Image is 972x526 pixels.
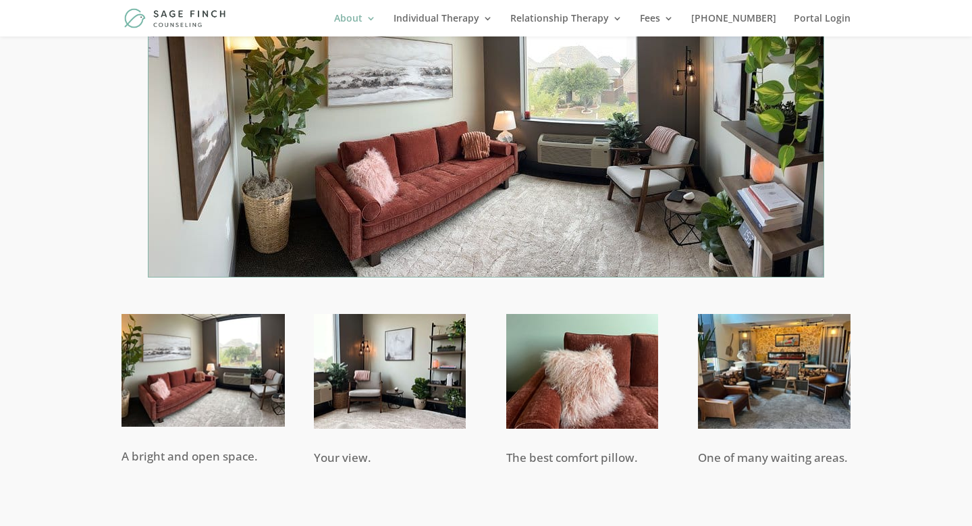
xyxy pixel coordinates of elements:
[394,14,493,36] a: Individual Therapy
[122,447,273,467] p: A bright and open space.
[506,448,658,468] p: The best comfort pillow.
[124,8,227,28] img: Sage Finch Counseling | LGBTQ+ Therapy in Plano
[334,14,376,36] a: About
[506,314,658,428] img: pillow (1)
[794,14,850,36] a: Portal Login
[510,14,622,36] a: Relationship Therapy
[640,14,674,36] a: Fees
[698,448,850,468] p: One of many waiting areas.
[698,314,850,428] img: lobby-1 (1)
[691,14,776,36] a: [PHONE_NUMBER]
[314,314,466,428] img: sage-finch-counseling-view-11
[122,314,285,427] img: Sage-Finch-Counseling-Interior-Office-12
[314,448,466,468] p: Your view.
